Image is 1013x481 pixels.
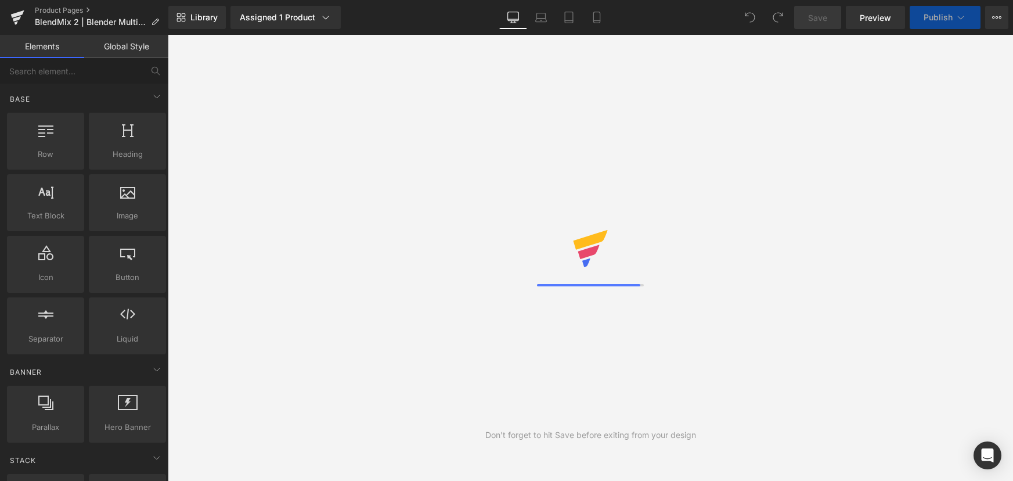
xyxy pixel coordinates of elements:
span: Base [9,94,31,105]
span: Button [92,271,163,283]
a: Global Style [84,35,168,58]
div: Don't forget to hit Save before exiting from your design [485,429,696,441]
span: Hero Banner [92,421,163,433]
button: More [985,6,1008,29]
a: Desktop [499,6,527,29]
button: Publish [910,6,980,29]
a: Laptop [527,6,555,29]
a: Product Pages [35,6,168,15]
span: Image [92,210,163,222]
span: Liquid [92,333,163,345]
span: Parallax [10,421,81,433]
span: BlendMix 2 | Blender Multifunctional [35,17,146,27]
span: Preview [860,12,891,24]
span: Row [10,148,81,160]
span: Heading [92,148,163,160]
a: New Library [168,6,226,29]
span: Banner [9,367,43,378]
span: Icon [10,271,81,283]
span: Save [808,12,827,24]
span: Text Block [10,210,81,222]
div: Assigned 1 Product [240,12,331,23]
button: Undo [738,6,762,29]
a: Mobile [583,6,611,29]
span: Library [190,12,218,23]
button: Redo [766,6,790,29]
div: Open Intercom Messenger [974,441,1001,469]
a: Preview [846,6,905,29]
span: Separator [10,333,81,345]
span: Publish [924,13,953,22]
a: Tablet [555,6,583,29]
span: Stack [9,455,37,466]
